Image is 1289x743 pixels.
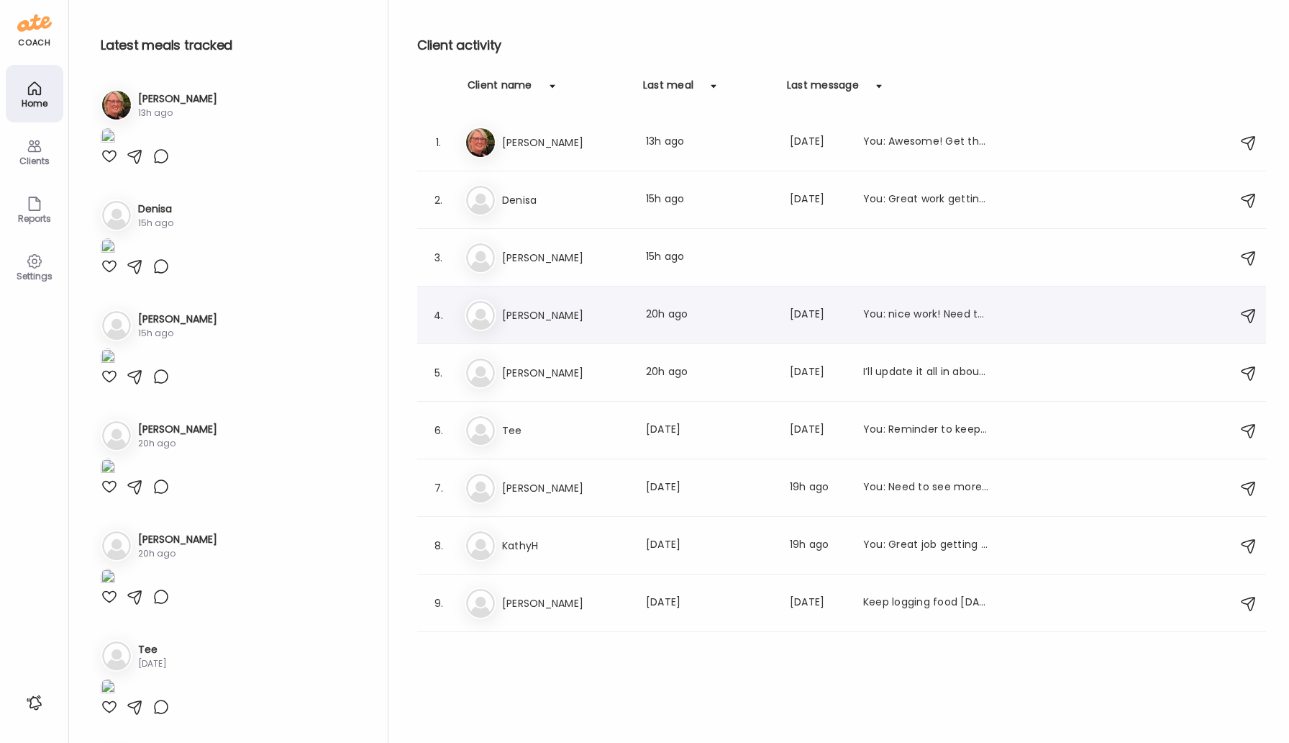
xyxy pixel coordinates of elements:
img: bg-avatar-default.svg [466,359,495,387]
div: [DATE] [790,192,846,209]
div: [DATE] [646,595,773,612]
div: [DATE] [790,364,846,382]
div: 4. [430,307,447,324]
h2: Latest meals tracked [101,35,365,56]
div: 20h ago [138,437,217,450]
h3: [PERSON_NAME] [502,249,629,266]
img: bg-avatar-default.svg [466,243,495,272]
img: bg-avatar-default.svg [102,531,131,560]
div: Keep logging food [DATE] please! you're doing great! I need to see bigger snacks! [863,595,990,612]
img: bg-avatar-default.svg [466,531,495,560]
img: bg-avatar-default.svg [466,474,495,503]
div: 5. [430,364,447,382]
div: Home [9,99,60,108]
img: bg-avatar-default.svg [102,311,131,340]
h2: Client activity [417,35,1266,56]
img: images%2Foo7fuxIcn3dbckGTSfsqpZasXtv1%2FjbmEmACoR37gcglfLj52%2FmPGklBPNLF4uAzQXIjub_1080 [101,679,115,698]
img: bg-avatar-default.svg [466,186,495,215]
img: images%2FTWbYycbN6VXame8qbTiqIxs9Hvy2%2Fz21MjNDFIIOER99Xe5qF%2FEUaqIfzwblmz8ejusc7K_1080 [101,569,115,588]
img: ate [17,12,52,35]
div: [DATE] [790,422,846,439]
div: coach [18,37,50,49]
h3: Denisa [138,202,173,217]
h3: [PERSON_NAME] [502,595,629,612]
h3: [PERSON_NAME] [502,479,629,497]
div: 15h ago [138,217,173,230]
div: 20h ago [138,547,217,560]
div: [DATE] [646,537,773,554]
h3: Tee [138,642,167,657]
div: Client name [468,78,532,101]
div: 13h ago [138,107,217,120]
img: bg-avatar-default.svg [102,421,131,450]
div: 13h ago [646,134,773,151]
h3: [PERSON_NAME] [138,312,217,327]
img: bg-avatar-default.svg [466,416,495,445]
div: Last meal [643,78,693,101]
div: [DATE] [790,307,846,324]
div: [DATE] [790,134,846,151]
div: 15h ago [138,327,217,340]
div: 19h ago [790,479,846,497]
h3: [PERSON_NAME] [138,91,217,107]
div: I’ll update it all in about 20 min! [863,364,990,382]
div: 7. [430,479,447,497]
div: You: Reminder to keep logging food! [863,422,990,439]
div: 2. [430,192,447,209]
div: You: Need to see more food! [863,479,990,497]
div: 15h ago [646,249,773,266]
h3: [PERSON_NAME] [502,134,629,151]
div: You: Awesome! Get that sleep in for [DATE] and [DATE], you're doing great! [863,134,990,151]
img: bg-avatar-default.svg [102,201,131,230]
div: Last message [787,78,859,101]
img: bg-avatar-default.svg [466,301,495,330]
div: 19h ago [790,537,846,554]
img: bg-avatar-default.svg [466,589,495,618]
div: [DATE] [646,479,773,497]
div: Reports [9,214,60,223]
img: avatars%2FahVa21GNcOZO3PHXEF6GyZFFpym1 [102,91,131,120]
div: [DATE] [790,595,846,612]
img: images%2FahVa21GNcOZO3PHXEF6GyZFFpym1%2FIsGQyzDCJogmGWrs43bE%2FRHnFTkzyUNzLqcLu6e4M_1080 [101,128,115,148]
h3: [PERSON_NAME] [502,307,629,324]
div: 9. [430,595,447,612]
div: 15h ago [646,192,773,209]
div: You: Great work getting that water and sleep in the last few days! Keep it up!1 [863,192,990,209]
h3: [PERSON_NAME] [138,532,217,547]
div: Clients [9,156,60,166]
img: images%2FCVHIpVfqQGSvEEy3eBAt9lLqbdp1%2FasghctB6gSSfTifjE196%2FzIIsRcWi1aMTEnw84FvP_1080 [101,459,115,478]
div: 1. [430,134,447,151]
img: images%2FMmnsg9FMMIdfUg6NitmvFa1XKOJ3%2FDIoTzPrwrdoMUGvQm6os%2FkGdUQdsUBJfI3oODWHZN_1080 [101,348,115,368]
h3: Denisa [502,192,629,209]
img: images%2FpjsnEiu7NkPiZqu6a8wFh07JZ2F3%2FsberjELpMY6wSzahljRs%2FvBTFSOMxK4JAIfDjthKt_1080 [101,238,115,258]
div: 6. [430,422,447,439]
div: 8. [430,537,447,554]
img: bg-avatar-default.svg [102,641,131,670]
img: avatars%2FahVa21GNcOZO3PHXEF6GyZFFpym1 [466,128,495,157]
div: 20h ago [646,307,773,324]
h3: [PERSON_NAME] [502,364,629,382]
div: Settings [9,271,60,281]
div: 3. [430,249,447,266]
div: 20h ago [646,364,773,382]
div: [DATE] [646,422,773,439]
h3: KathyH [502,537,629,554]
h3: Tee [502,422,629,439]
div: [DATE] [138,657,167,670]
div: You: Great job getting everything in! Love seeing it! keep it up! [863,537,990,554]
h3: [PERSON_NAME] [138,422,217,437]
div: You: nice work! Need to see some water and sleep! [863,307,990,324]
